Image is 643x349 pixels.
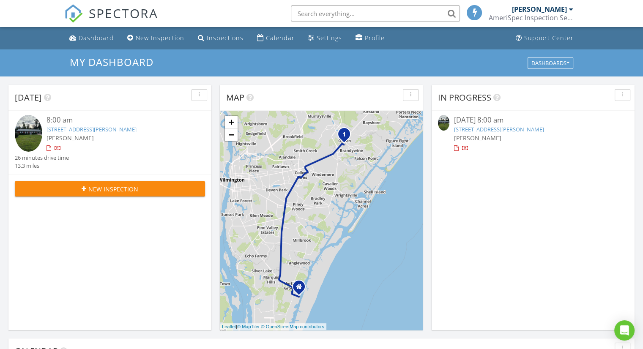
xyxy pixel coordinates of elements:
input: Search everything... [291,5,460,22]
img: 9360917%2Fcover_photos%2FWf9t5x9Xipm9OZNeVhKF%2Fsmall.jpg [438,115,449,131]
div: Support Center [524,34,574,42]
span: SPECTORA [89,4,158,22]
span: [PERSON_NAME] [47,134,94,142]
a: [DATE] 8:00 am [STREET_ADDRESS][PERSON_NAME] [PERSON_NAME] [438,115,628,153]
div: Profile [365,34,385,42]
div: Dashboard [79,34,114,42]
span: Map [226,92,244,103]
div: Inspections [207,34,244,42]
div: AmeriSpec Inspection Services [489,14,573,22]
div: 273 Loder Ave, Wilmington NC 28409 [299,286,304,292]
a: [STREET_ADDRESS][PERSON_NAME] [454,125,544,133]
span: [DATE] [15,92,42,103]
div: 26 minutes drive time [15,154,69,162]
a: Profile [352,30,388,46]
span: My Dashboard [70,55,153,69]
a: © MapTiler [237,324,260,329]
div: 137 El Ogden Dr, Wilmington, NC 28411 [344,134,349,139]
a: Inspections [194,30,247,46]
div: [DATE] 8:00 am [454,115,612,125]
div: New Inspection [136,34,184,42]
div: Open Intercom Messenger [614,320,635,341]
a: © OpenStreetMap contributors [261,324,324,329]
div: Settings [317,34,342,42]
a: New Inspection [124,30,188,46]
a: Zoom out [225,128,238,141]
a: Zoom in [225,116,238,128]
div: Dashboards [531,60,569,66]
a: Leaflet [222,324,236,329]
button: Dashboards [528,57,573,69]
img: 9360917%2Fcover_photos%2FWf9t5x9Xipm9OZNeVhKF%2Fsmall.jpg [15,115,42,151]
a: Dashboard [66,30,117,46]
span: New Inspection [88,185,138,194]
span: [PERSON_NAME] [454,134,501,142]
a: Settings [305,30,345,46]
div: 13.3 miles [15,162,69,170]
div: | [220,323,326,330]
a: Calendar [254,30,298,46]
span: In Progress [438,92,491,103]
i: 1 [342,132,346,138]
button: New Inspection [15,181,205,196]
a: Support Center [512,30,577,46]
a: SPECTORA [64,11,158,29]
div: Calendar [266,34,295,42]
div: [PERSON_NAME] [512,5,567,14]
a: [STREET_ADDRESS][PERSON_NAME] [47,125,137,133]
div: 8:00 am [47,115,189,125]
a: 8:00 am [STREET_ADDRESS][PERSON_NAME] [PERSON_NAME] 26 minutes drive time 13.3 miles [15,115,205,170]
img: The Best Home Inspection Software - Spectora [64,4,83,23]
